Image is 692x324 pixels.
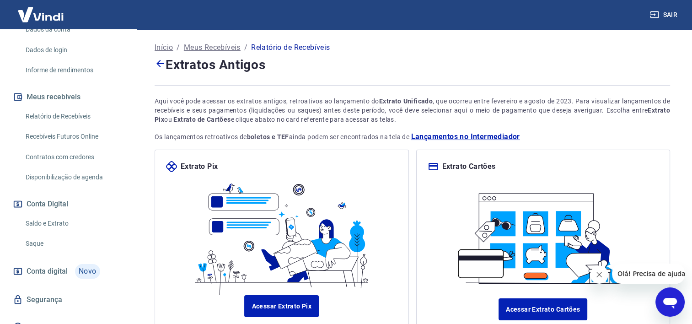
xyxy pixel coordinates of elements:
[11,260,126,282] a: Conta digitalNovo
[22,41,126,59] a: Dados de login
[251,42,330,53] p: Relatório de Recebíveis
[27,265,68,278] span: Conta digital
[181,161,218,172] p: Extrato Pix
[612,264,685,284] iframe: Mensagem da empresa
[22,214,126,233] a: Saldo e Extrato
[648,6,681,23] button: Sair
[442,161,496,172] p: Extrato Cartões
[11,0,70,28] img: Vindi
[22,148,126,167] a: Contratos com credores
[22,127,126,146] a: Recebíveis Futuros Online
[499,298,587,320] a: Acessar Extrato Cartões
[244,295,319,317] a: Acessar Extrato Pix
[655,287,685,317] iframe: Botão para abrir a janela de mensagens
[11,87,126,107] button: Meus recebíveis
[22,234,126,253] a: Saque
[244,42,247,53] p: /
[155,42,173,53] a: Início
[5,6,77,14] span: Olá! Precisa de ajuda?
[590,265,608,284] iframe: Fechar mensagem
[155,97,670,124] div: Aqui você pode acessar os extratos antigos, retroativos ao lançamento do , que ocorreu entre feve...
[173,116,231,123] strong: Extrato de Cartões
[22,168,126,187] a: Disponibilização de agenda
[22,61,126,80] a: Informe de rendimentos
[155,55,670,74] h4: Extratos Antigos
[11,194,126,214] button: Conta Digital
[411,131,520,142] a: Lançamentos no Intermediador
[22,20,126,39] a: Dados da conta
[247,133,289,140] strong: boletos e TEF
[379,97,433,105] strong: Extrato Unificado
[155,131,670,142] p: Os lançamentos retroativos de ainda podem ser encontrados na tela de
[177,42,180,53] p: /
[189,172,374,295] img: ilustrapix.38d2ed8fdf785898d64e9b5bf3a9451d.svg
[451,183,635,287] img: ilustracard.1447bf24807628a904eb562bb34ea6f9.svg
[22,107,126,126] a: Relatório de Recebíveis
[11,290,126,310] a: Segurança
[75,264,100,279] span: Novo
[184,42,241,53] a: Meus Recebíveis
